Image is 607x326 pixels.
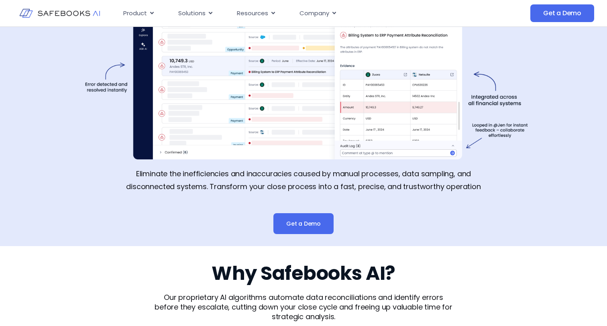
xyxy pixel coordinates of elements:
p: Eliminate the inefficiencies and inaccuracies caused by manual processes, data sampling, and disc... [114,167,493,193]
span: Solutions [178,9,206,18]
a: Get a Demo [273,213,334,234]
span: Resources [237,9,268,18]
span: Get a Demo [543,9,581,17]
nav: Menu [117,6,462,21]
span: Get a Demo [286,220,321,228]
p: Our proprietary AI algorithms automate data reconciliations and identify errors before they escal... [153,293,454,322]
a: Get a Demo [530,4,594,22]
div: Menu Toggle [117,6,462,21]
span: Product [123,9,147,18]
span: Company [299,9,329,18]
h2: Why Safebooks AI? [212,262,395,285]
